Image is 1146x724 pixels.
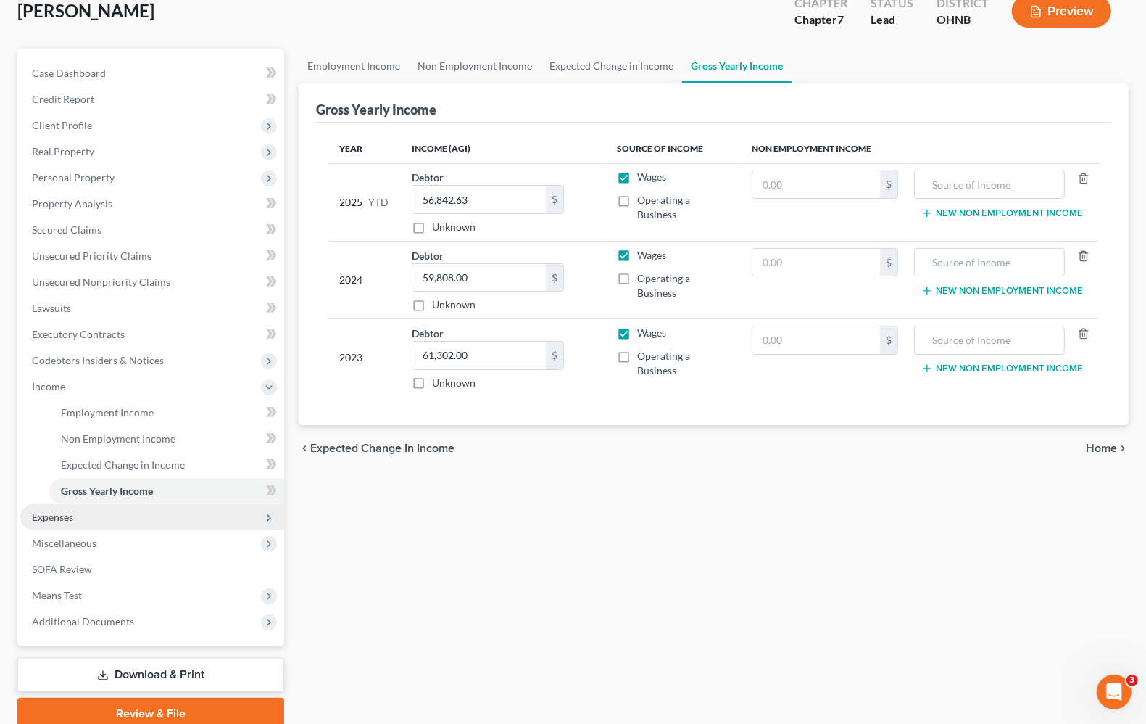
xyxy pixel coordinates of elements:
span: Operating a Business [637,350,690,377]
i: chevron_right [1117,443,1129,454]
div: 2023 [339,326,389,390]
input: 0.00 [752,326,881,354]
a: Unsecured Priority Claims [20,243,284,269]
button: chevron_left Expected Change in Income [299,443,454,454]
a: SOFA Review [20,556,284,583]
span: Wages [637,249,666,261]
a: Credit Report [20,86,284,112]
div: OHNB [937,12,989,28]
button: New Non Employment Income [921,285,1083,297]
span: Means Test [32,589,82,601]
span: Additional Documents [32,615,134,628]
span: Real Property [32,145,94,157]
span: Credit Report [32,93,94,105]
label: Debtor [412,326,444,341]
input: Source of Income [922,326,1057,354]
th: Non Employment Income [740,134,1100,163]
span: Unsecured Priority Claims [32,250,151,262]
span: 7 [837,12,844,26]
div: $ [880,326,897,354]
input: 0.00 [752,249,881,276]
a: Executory Contracts [20,321,284,347]
label: Unknown [432,297,476,312]
button: New Non Employment Income [921,363,1083,374]
input: Source of Income [922,170,1057,198]
iframe: Intercom live chat [1097,675,1132,709]
a: Expected Change in Income [541,49,682,83]
span: Operating a Business [637,272,690,299]
div: Gross Yearly Income [316,101,436,118]
div: $ [546,342,563,369]
th: Year [328,134,400,163]
span: Wages [637,326,666,339]
span: Miscellaneous [32,537,96,549]
span: Lawsuits [32,302,71,314]
span: Expected Change in Income [61,458,185,471]
span: 3 [1126,675,1138,686]
span: Personal Property [32,171,115,184]
th: Income (AGI) [400,134,605,163]
div: 2025 [339,170,389,234]
label: Debtor [412,170,444,185]
a: Non Employment Income [409,49,541,83]
span: Secured Claims [32,223,101,236]
label: Debtor [412,248,444,263]
a: Gross Yearly Income [682,49,792,83]
a: Lawsuits [20,295,284,321]
span: Home [1086,443,1117,454]
span: Non Employment Income [61,432,175,445]
span: YTD [368,195,389,210]
span: Codebtors Insiders & Notices [32,354,164,366]
input: 0.00 [412,342,546,369]
span: Case Dashboard [32,67,106,79]
a: Download & Print [17,658,284,692]
a: Employment Income [49,400,284,426]
input: 0.00 [412,264,546,292]
span: Unsecured Nonpriority Claims [32,276,170,288]
a: Case Dashboard [20,60,284,86]
span: Client Profile [32,119,92,131]
a: Secured Claims [20,217,284,243]
div: Chapter [794,12,847,28]
div: 2024 [339,248,389,313]
a: Unsecured Nonpriority Claims [20,269,284,295]
span: Operating a Business [637,194,690,221]
label: Unknown [432,220,476,234]
div: $ [546,186,563,213]
div: Lead [871,12,913,28]
span: Executory Contracts [32,328,125,340]
a: Gross Yearly Income [49,478,284,504]
label: Unknown [432,376,476,390]
button: New Non Employment Income [921,207,1083,219]
input: Source of Income [922,249,1057,276]
button: Home chevron_right [1086,443,1129,454]
div: $ [880,170,897,198]
a: Non Employment Income [49,426,284,452]
span: Income [32,380,65,392]
a: Employment Income [299,49,409,83]
input: 0.00 [752,170,881,198]
i: chevron_left [299,443,310,454]
span: Gross Yearly Income [61,485,153,497]
div: $ [546,264,563,292]
span: SOFA Review [32,563,92,575]
a: Expected Change in Income [49,452,284,478]
span: Expected Change in Income [310,443,454,454]
span: Employment Income [61,406,154,419]
input: 0.00 [412,186,546,213]
span: Property Analysis [32,197,112,210]
th: Source of Income [605,134,739,163]
a: Property Analysis [20,191,284,217]
span: Expenses [32,511,73,523]
span: Wages [637,170,666,183]
div: $ [880,249,897,276]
